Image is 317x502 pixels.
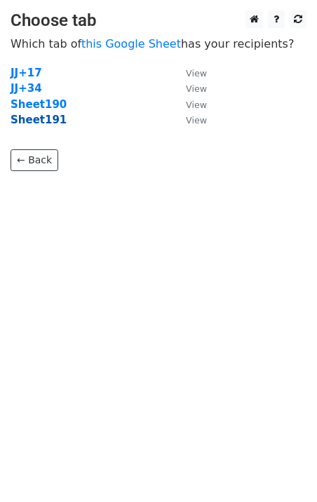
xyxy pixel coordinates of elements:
small: View [186,68,207,79]
h3: Choose tab [11,11,306,31]
a: JJ+34 [11,82,42,95]
small: View [186,115,207,125]
small: View [186,100,207,110]
a: View [172,67,207,79]
a: Sheet190 [11,98,67,111]
a: Sheet191 [11,114,67,126]
a: this Google Sheet [81,37,181,50]
a: ← Back [11,149,58,171]
a: View [172,82,207,95]
small: View [186,83,207,94]
a: JJ+17 [11,67,42,79]
a: View [172,98,207,111]
p: Which tab of has your recipients? [11,36,306,51]
a: View [172,114,207,126]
